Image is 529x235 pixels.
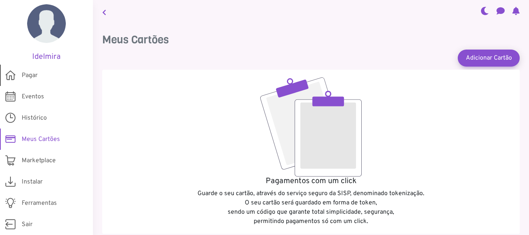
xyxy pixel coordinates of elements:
h3: Meus Cartões [102,33,520,46]
h5: Idelmira [12,52,81,62]
a: Idelmira [12,4,81,62]
span: Meus Cartões [22,135,60,144]
span: Pagar [22,71,38,80]
p: O seu cartão será guardado em forma de token, sendo um código que garante total simplicidade, seg... [110,198,512,226]
img: empty.svg [260,77,362,177]
p: Guarde o seu cartão, através do serviço seguro da SISP, denominado tokenização. [110,189,512,198]
a: Adicionar Cartão [458,50,520,67]
span: Histórico [22,113,47,123]
span: Eventos [22,92,44,101]
span: Marketplace [22,156,56,165]
h5: Pagamentos com um click [110,177,512,186]
span: Sair [22,220,33,229]
span: Ferramentas [22,199,57,208]
span: Instalar [22,177,43,187]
